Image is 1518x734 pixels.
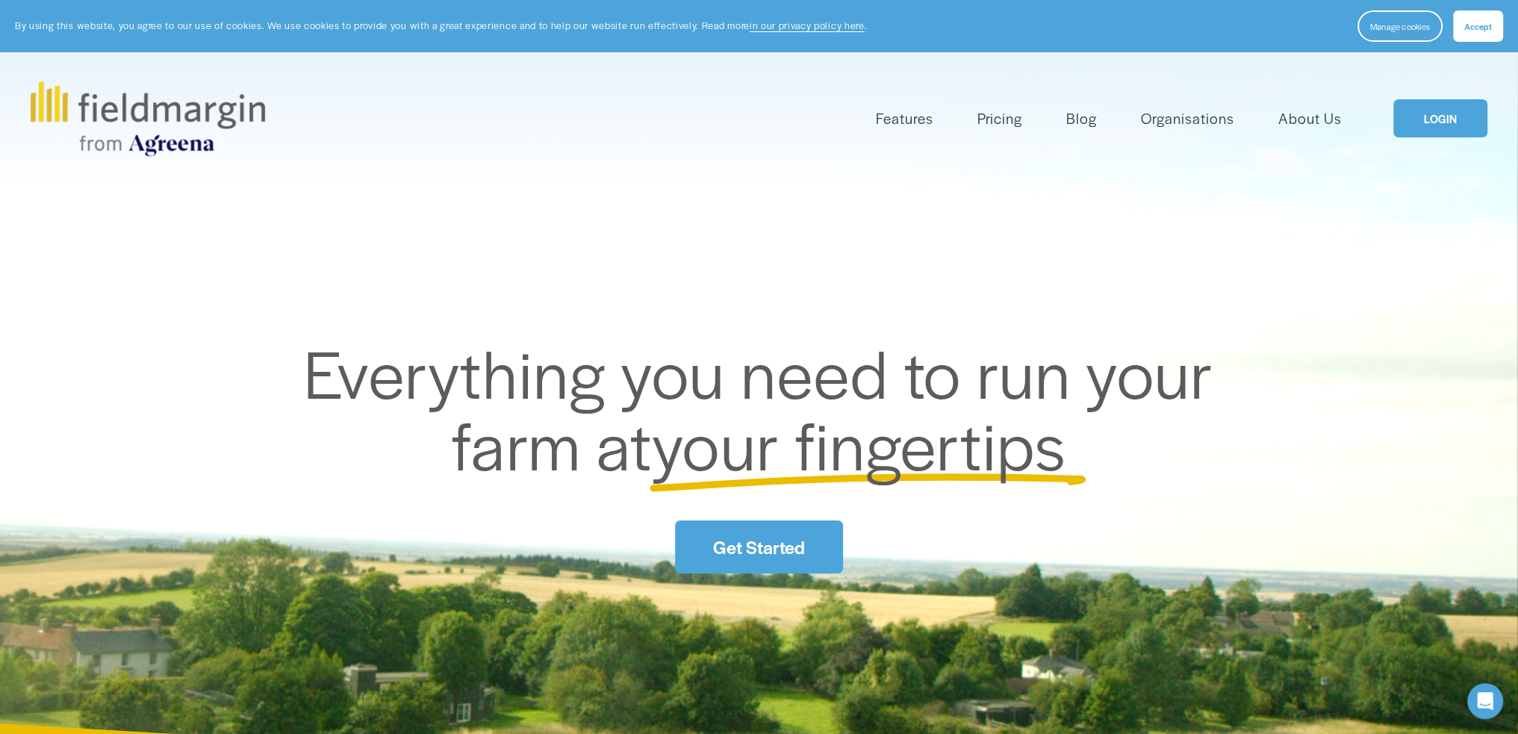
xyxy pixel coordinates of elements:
[1393,99,1487,137] a: LOGIN
[1357,10,1443,42] button: Manage cookies
[652,396,1066,490] span: your fingertips
[15,19,867,33] p: By using this website, you agree to our use of cookies. We use cookies to provide you with a grea...
[1453,10,1503,42] button: Accept
[875,108,933,129] span: Features
[875,106,933,131] a: folder dropdown
[675,520,842,573] a: Get Started
[1464,20,1492,32] span: Accept
[750,19,865,32] a: in our privacy policy here
[1370,20,1430,32] span: Manage cookies
[1141,106,1234,131] a: Organisations
[1066,106,1097,131] a: Blog
[977,106,1022,131] a: Pricing
[1278,106,1342,131] a: About Us
[31,81,265,156] img: fieldmargin.com
[304,325,1229,490] span: Everything you need to run your farm at
[1467,683,1503,719] div: Open Intercom Messenger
